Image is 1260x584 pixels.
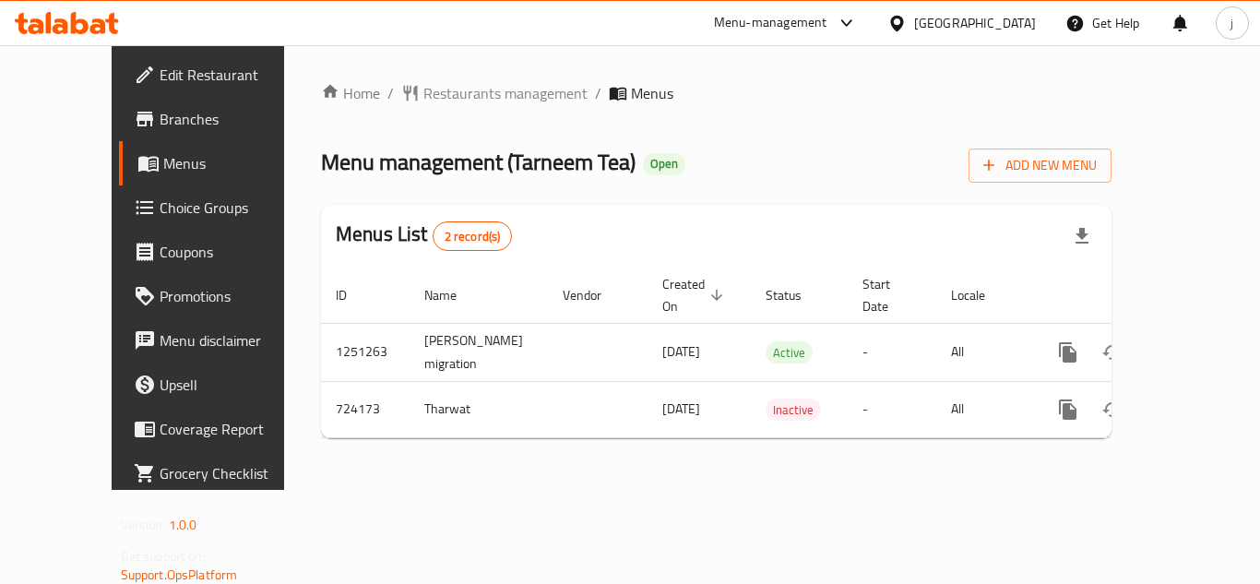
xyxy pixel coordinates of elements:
td: 724173 [321,381,410,437]
span: Vendor [563,284,625,306]
li: / [387,82,394,104]
span: Choice Groups [160,197,307,219]
span: Created On [662,273,729,317]
a: Edit Restaurant [119,53,322,97]
span: Coverage Report [160,418,307,440]
button: more [1046,330,1090,375]
span: Add New Menu [983,154,1097,177]
button: more [1046,387,1090,432]
td: All [936,381,1031,437]
span: Status [766,284,826,306]
div: Inactive [766,399,821,421]
td: 1251263 [321,323,410,381]
a: Promotions [119,274,322,318]
button: Add New Menu [969,149,1111,183]
table: enhanced table [321,268,1238,438]
a: Coupons [119,230,322,274]
div: [GEOGRAPHIC_DATA] [914,13,1036,33]
nav: breadcrumb [321,82,1111,104]
span: Version: [121,513,166,537]
span: [DATE] [662,397,700,421]
td: [PERSON_NAME] migration [410,323,548,381]
span: Locale [951,284,1009,306]
th: Actions [1031,268,1238,324]
div: Open [643,153,685,175]
button: Change Status [1090,330,1135,375]
h2: Menus List [336,220,512,251]
span: Upsell [160,374,307,396]
div: Active [766,341,813,364]
span: Grocery Checklist [160,462,307,484]
span: Edit Restaurant [160,64,307,86]
span: Open [643,156,685,172]
span: Get support on: [121,544,206,568]
a: Restaurants management [401,82,588,104]
span: Active [766,342,813,364]
button: Change Status [1090,387,1135,432]
span: Coupons [160,241,307,263]
span: Menu disclaimer [160,329,307,352]
a: Coverage Report [119,407,322,451]
a: Choice Groups [119,185,322,230]
td: - [848,381,936,437]
span: [DATE] [662,340,700,364]
span: Menu management ( Tarneem Tea ) [321,141,636,183]
span: Menus [631,82,673,104]
span: Start Date [862,273,914,317]
a: Menu disclaimer [119,318,322,363]
a: Home [321,82,380,104]
a: Menus [119,141,322,185]
span: Branches [160,108,307,130]
div: Export file [1060,214,1104,258]
span: Inactive [766,399,821,421]
span: 1.0.0 [169,513,197,537]
li: / [595,82,601,104]
div: Total records count [433,221,513,251]
span: 2 record(s) [434,228,512,245]
a: Branches [119,97,322,141]
span: Restaurants management [423,82,588,104]
a: Grocery Checklist [119,451,322,495]
td: All [936,323,1031,381]
span: j [1230,13,1233,33]
span: ID [336,284,371,306]
td: - [848,323,936,381]
a: Upsell [119,363,322,407]
span: Promotions [160,285,307,307]
div: Menu-management [714,12,827,34]
span: Name [424,284,481,306]
td: Tharwat [410,381,548,437]
span: Menus [163,152,307,174]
